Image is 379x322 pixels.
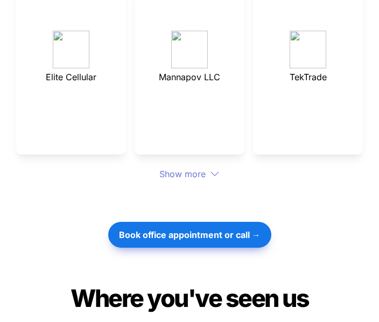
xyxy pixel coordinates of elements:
span: Mannapov LLC [159,72,220,83]
div: Show more [16,168,363,181]
span: Where you've seen us [71,284,308,313]
span: Elite Cellular [46,72,96,83]
button: Book office appointment or call → [108,222,271,248]
a: Book office appointment or call → [108,217,271,254]
span: TekTrade [290,72,327,83]
strong: Book office appointment or call → [119,230,261,241]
